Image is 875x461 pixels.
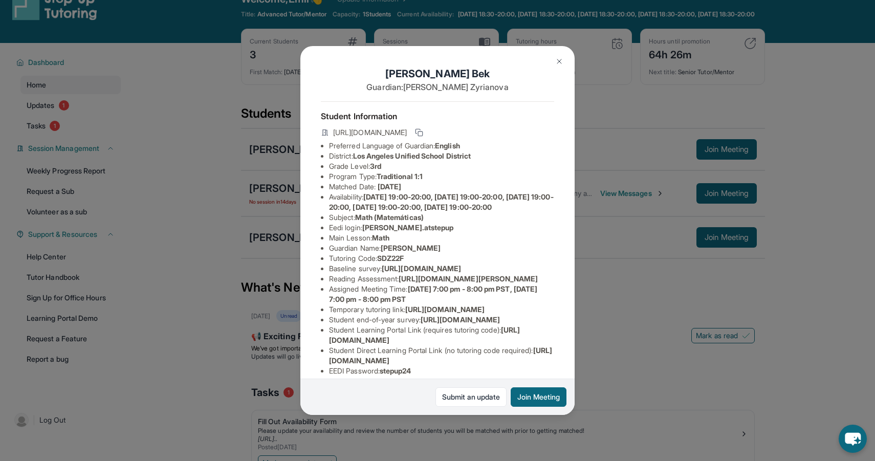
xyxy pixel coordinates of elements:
[329,223,554,233] li: Eedi login :
[333,127,407,138] span: [URL][DOMAIN_NAME]
[377,172,423,181] span: Traditional 1:1
[329,151,554,161] li: District:
[321,67,554,81] h1: [PERSON_NAME] Bek
[329,274,554,284] li: Reading Assessment :
[372,233,389,242] span: Math
[355,213,424,222] span: Math (Matemáticas)
[381,244,441,252] span: [PERSON_NAME]
[399,274,538,283] span: [URL][DOMAIN_NAME][PERSON_NAME]
[329,192,554,211] span: [DATE] 19:00-20:00, [DATE] 19:00-20:00, [DATE] 19:00-20:00, [DATE] 19:00-20:00, [DATE] 19:00-20:00
[329,192,554,212] li: Availability:
[329,161,554,171] li: Grade Level:
[329,284,554,304] li: Assigned Meeting Time :
[839,425,867,453] button: chat-button
[380,366,411,375] span: stepup24
[329,171,554,182] li: Program Type:
[435,141,460,150] span: English
[329,141,554,151] li: Preferred Language of Guardian:
[321,81,554,93] p: Guardian: [PERSON_NAME] Zyrianova
[382,264,461,273] span: [URL][DOMAIN_NAME]
[329,264,554,274] li: Baseline survey :
[329,345,554,366] li: Student Direct Learning Portal Link (no tutoring code required) :
[329,284,537,303] span: [DATE] 7:00 pm - 8:00 pm PST, [DATE] 7:00 pm - 8:00 pm PST
[329,233,554,243] li: Main Lesson :
[329,315,554,325] li: Student end-of-year survey :
[377,254,404,262] span: SDZ22F
[370,162,381,170] span: 3rd
[421,315,500,324] span: [URL][DOMAIN_NAME]
[362,223,454,232] span: [PERSON_NAME].atstepup
[435,387,507,407] a: Submit an update
[329,243,554,253] li: Guardian Name :
[511,387,566,407] button: Join Meeting
[555,57,563,65] img: Close Icon
[329,253,554,264] li: Tutoring Code :
[329,304,554,315] li: Temporary tutoring link :
[329,366,554,376] li: EEDI Password :
[329,182,554,192] li: Matched Date:
[405,305,485,314] span: [URL][DOMAIN_NAME]
[321,110,554,122] h4: Student Information
[413,126,425,139] button: Copy link
[378,182,401,191] span: [DATE]
[329,212,554,223] li: Subject :
[329,325,554,345] li: Student Learning Portal Link (requires tutoring code) :
[353,151,471,160] span: Los Angeles Unified School District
